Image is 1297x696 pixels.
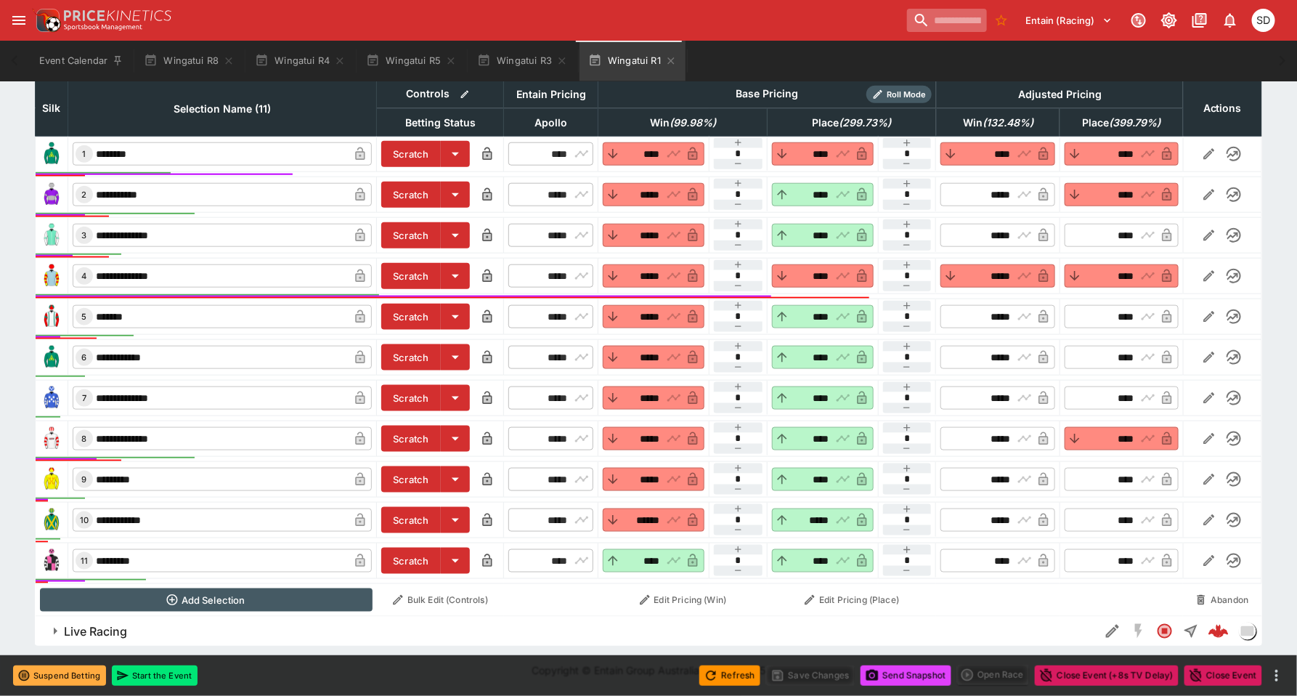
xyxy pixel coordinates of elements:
[1239,623,1256,640] div: liveracing
[634,114,732,131] span: Win(99.98%)
[1204,617,1233,646] a: a4661360-2894-4ca1-82be-ae9254a67097
[40,427,63,450] img: runner 8
[1035,665,1179,686] button: Close Event (+8s TV Delay)
[381,263,441,289] button: Scratch
[64,10,171,21] img: PriceKinetics
[158,100,287,118] span: Selection Name (11)
[381,344,441,371] button: Scratch
[772,588,932,612] button: Edit Pricing (Place)
[80,149,89,159] span: 1
[1240,623,1256,639] img: liveracing
[1126,618,1152,644] button: SGM Disabled
[40,142,63,166] img: runner 1
[40,588,373,612] button: Add Selection
[112,665,198,686] button: Start the Event
[866,86,932,103] div: Show/hide Price Roll mode configuration.
[1268,667,1285,684] button: more
[79,393,89,403] span: 7
[40,549,63,572] img: runner 11
[1178,618,1204,644] button: Straight
[1099,618,1126,644] button: Edit Detail
[79,190,90,200] span: 2
[881,89,932,101] span: Roll Mode
[40,509,63,532] img: runner 10
[381,426,441,452] button: Scratch
[670,114,716,131] em: ( 99.98 %)
[1017,9,1121,32] button: Select Tenant
[1208,621,1229,642] img: logo-cerberus--red.svg
[1066,114,1177,131] span: Place(399.79%)
[79,312,90,322] span: 5
[79,271,90,281] span: 4
[983,114,1033,131] em: ( 132.48 %)
[381,466,441,493] button: Scratch
[936,80,1183,108] th: Adjusted Pricing
[77,515,92,525] span: 10
[1187,588,1257,612] button: Abandon
[1152,618,1178,644] button: Closed
[1156,623,1174,640] svg: Closed
[797,114,908,131] span: Place(299.73%)
[907,9,987,32] input: search
[1252,9,1275,32] div: Stuart Dibb
[381,304,441,330] button: Scratch
[78,556,91,566] span: 11
[381,548,441,574] button: Scratch
[455,85,474,104] button: Bulk edit
[1248,4,1280,36] button: Stuart Dibb
[839,114,892,131] em: ( 299.73 %)
[79,230,90,240] span: 3
[699,665,760,686] button: Refresh
[381,182,441,208] button: Scratch
[1187,7,1213,33] button: Documentation
[6,7,32,33] button: open drawer
[79,474,90,485] span: 9
[1184,665,1262,686] button: Close Event
[861,665,951,686] button: Send Snapshot
[468,41,577,81] button: Wingatui R3
[947,114,1049,131] span: Win(132.48%)
[40,387,63,410] img: runner 7
[79,434,90,444] span: 8
[35,617,1099,646] button: Live Racing
[389,114,492,131] span: Betting Status
[357,41,465,81] button: Wingatui R5
[381,588,500,612] button: Bulk Edit (Controls)
[1183,80,1261,136] th: Actions
[64,624,127,639] h6: Live Racing
[381,507,441,533] button: Scratch
[31,41,132,81] button: Event Calendar
[32,6,61,35] img: PriceKinetics Logo
[40,224,63,247] img: runner 3
[40,264,63,288] img: runner 4
[504,80,598,108] th: Entain Pricing
[990,9,1013,32] button: No Bookmarks
[79,352,90,363] span: 6
[1208,621,1229,642] div: a4661360-2894-4ca1-82be-ae9254a67097
[957,665,1029,685] div: split button
[381,222,441,248] button: Scratch
[1126,7,1152,33] button: Connected to PK
[1217,7,1243,33] button: Notifications
[580,41,686,81] button: Wingatui R1
[40,468,63,491] img: runner 9
[135,41,243,81] button: Wingatui R8
[603,588,763,612] button: Edit Pricing (Win)
[377,80,504,108] th: Controls
[1109,114,1161,131] em: ( 399.79 %)
[731,85,805,103] div: Base Pricing
[64,24,142,31] img: Sportsbook Management
[504,108,598,136] th: Apollo
[40,305,63,328] img: runner 5
[40,346,63,369] img: runner 6
[13,665,106,686] button: Suspend Betting
[40,183,63,206] img: runner 2
[36,80,68,136] th: Silk
[381,141,441,167] button: Scratch
[381,385,441,411] button: Scratch
[246,41,354,81] button: Wingatui R4
[1156,7,1182,33] button: Toggle light/dark mode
